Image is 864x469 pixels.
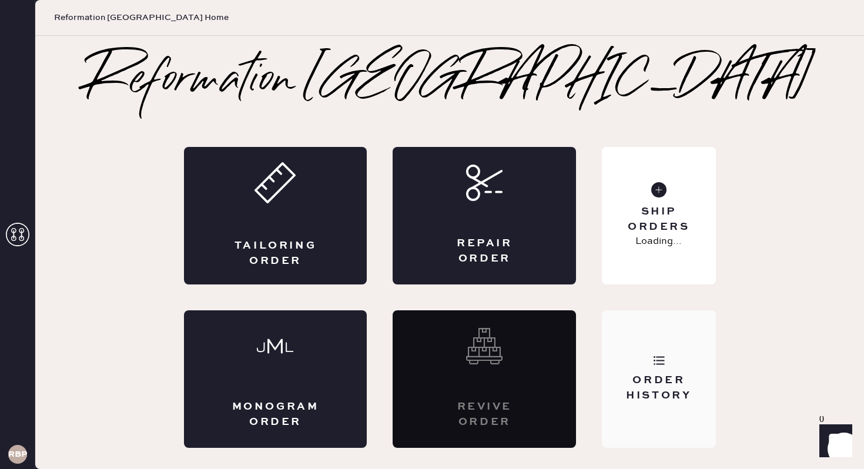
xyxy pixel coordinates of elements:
div: Repair Order [440,236,529,266]
div: Order History [611,373,706,403]
p: Loading... [635,235,682,249]
span: Reformation [GEOGRAPHIC_DATA] Home [54,12,229,24]
div: Interested? Contact us at care@hemster.co [393,310,576,448]
div: Tailoring Order [231,239,320,268]
iframe: Front Chat [808,416,859,467]
h2: Reformation [GEOGRAPHIC_DATA] [86,58,813,105]
div: Monogram Order [231,400,320,429]
h3: RBPA [8,450,27,458]
div: Revive order [440,400,529,429]
div: Ship Orders [611,205,706,234]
